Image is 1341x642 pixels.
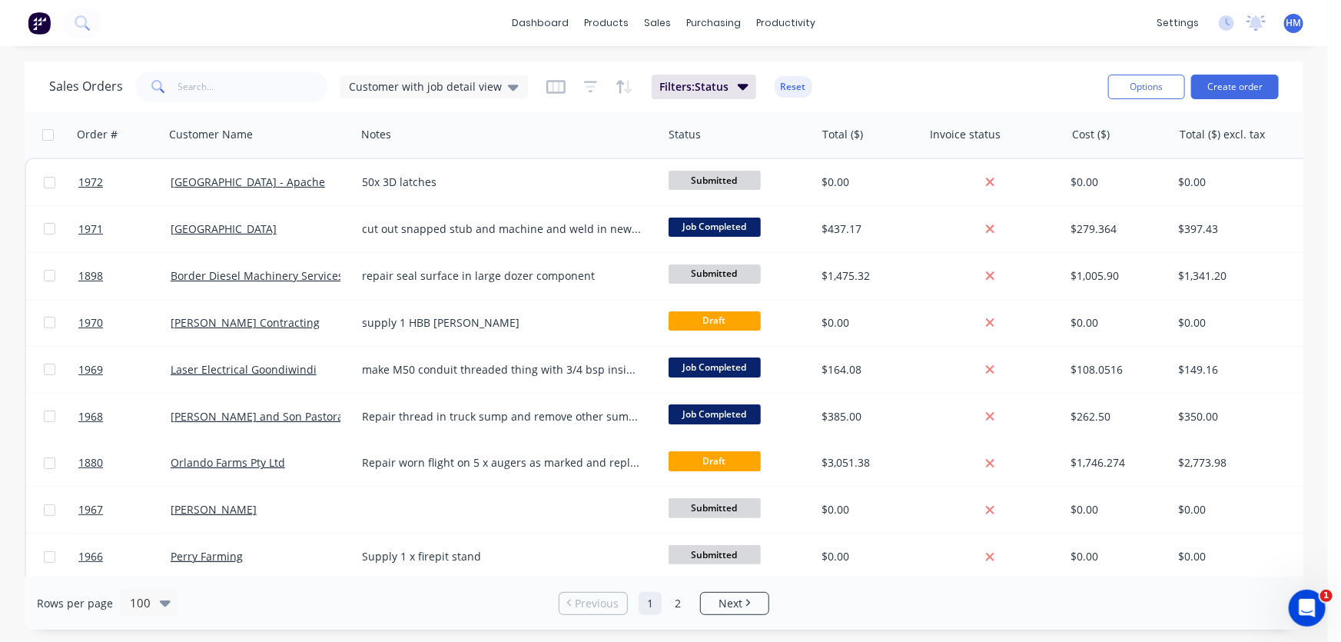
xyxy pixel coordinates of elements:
a: [PERSON_NAME] [171,502,257,517]
div: $0.00 [822,549,911,564]
iframe: Intercom live chat [1289,590,1326,627]
div: 50x 3D latches [362,175,642,190]
div: $1,746.274 [1070,455,1160,471]
span: 1972 [78,175,103,190]
a: 1970 [78,300,171,346]
a: Next page [701,596,768,611]
a: 1969 [78,347,171,393]
a: 1972 [78,159,171,205]
span: Draft [669,451,761,471]
div: $0.00 [1178,549,1338,564]
img: Factory [28,12,51,35]
a: Laser Electrical Goondiwindi [171,362,317,377]
a: 1968 [78,394,171,440]
a: Border Diesel Machinery Services [171,268,344,283]
a: [PERSON_NAME] Contracting [171,315,320,330]
div: settings [1149,12,1207,35]
div: purchasing [679,12,749,35]
span: Submitted [669,498,761,517]
button: Create order [1191,75,1279,99]
div: $1,005.90 [1070,268,1160,284]
div: $0.00 [1178,175,1338,190]
span: Next [719,596,742,611]
div: Supply 1 x firepit stand [362,549,642,564]
a: dashboard [505,12,577,35]
div: $0.00 [1178,502,1338,517]
div: $262.50 [1070,409,1160,424]
div: $0.00 [822,502,911,517]
span: Previous [576,596,619,611]
span: 1 [1320,590,1333,602]
span: 1966 [78,549,103,564]
span: 1968 [78,409,103,424]
div: $0.00 [822,315,911,331]
div: $350.00 [1178,409,1338,424]
span: Draft [669,311,761,331]
h1: Sales Orders [49,79,123,94]
div: Notes [361,127,391,142]
span: Job Completed [669,218,761,237]
a: 1967 [78,487,171,533]
div: $0.00 [1070,549,1160,564]
div: $149.16 [1178,362,1338,378]
div: $108.0516 [1070,362,1160,378]
div: $1,475.32 [822,268,911,284]
div: Customer Name [169,127,253,142]
div: $3,051.38 [822,455,911,471]
input: Search... [178,72,328,102]
div: products [577,12,637,35]
button: Options [1108,75,1185,99]
a: 1966 [78,534,171,580]
span: Filters: Status [659,79,729,95]
a: 1880 [78,440,171,486]
a: 1971 [78,206,171,252]
span: Customer with job detail view [349,78,502,95]
a: [GEOGRAPHIC_DATA] [171,221,277,236]
div: $0.00 [1178,315,1338,331]
div: Status [669,127,701,142]
div: Repair thread in truck sump and remove other sump plug that was stuck shouldnt have taken as long... [362,409,642,424]
span: Submitted [669,545,761,564]
div: productivity [749,12,824,35]
div: Total ($) excl. tax [1180,127,1265,142]
div: $0.00 [1070,175,1160,190]
span: Job Completed [669,358,761,377]
span: Submitted [669,171,761,190]
ul: Pagination [553,592,775,615]
span: 1880 [78,455,103,471]
div: $1,341.20 [1178,268,1338,284]
div: Order # [77,127,118,142]
span: 1898 [78,268,103,284]
div: $279.364 [1070,221,1160,237]
a: Page 2 [666,592,689,615]
a: [GEOGRAPHIC_DATA] - Apache [171,175,325,189]
div: Total ($) [822,127,863,142]
a: Perry Farming [171,549,243,564]
a: Previous page [559,596,627,611]
span: 1971 [78,221,103,237]
div: make M50 conduit threaded thing with 3/4 bsp inside thread the M32 conduit threaded onto supplied... [362,362,642,378]
span: Submitted [669,264,761,284]
span: HM [1286,16,1302,30]
div: cut out snapped stub and machine and weld in new one on swivel wheel see photo [362,221,642,237]
span: Rows per page [37,596,113,611]
div: $0.00 [822,175,911,190]
span: Job Completed [669,404,761,424]
div: $2,773.98 [1178,455,1338,471]
div: repair seal surface in large dozer component [362,268,642,284]
a: 1898 [78,253,171,299]
div: $437.17 [822,221,911,237]
div: $397.43 [1178,221,1338,237]
div: $0.00 [1070,502,1160,517]
div: $164.08 [822,362,911,378]
div: supply 1 HBB [PERSON_NAME] [362,315,642,331]
div: $0.00 [1070,315,1160,331]
div: Cost ($) [1072,127,1110,142]
div: $385.00 [822,409,911,424]
div: Invoice status [930,127,1001,142]
button: Filters:Status [652,75,756,99]
span: 1970 [78,315,103,331]
div: sales [637,12,679,35]
a: Orlando Farms Pty Ltd [171,455,285,470]
div: Repair worn flight on 5 x augers as marked and replace worn ends [362,455,642,471]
